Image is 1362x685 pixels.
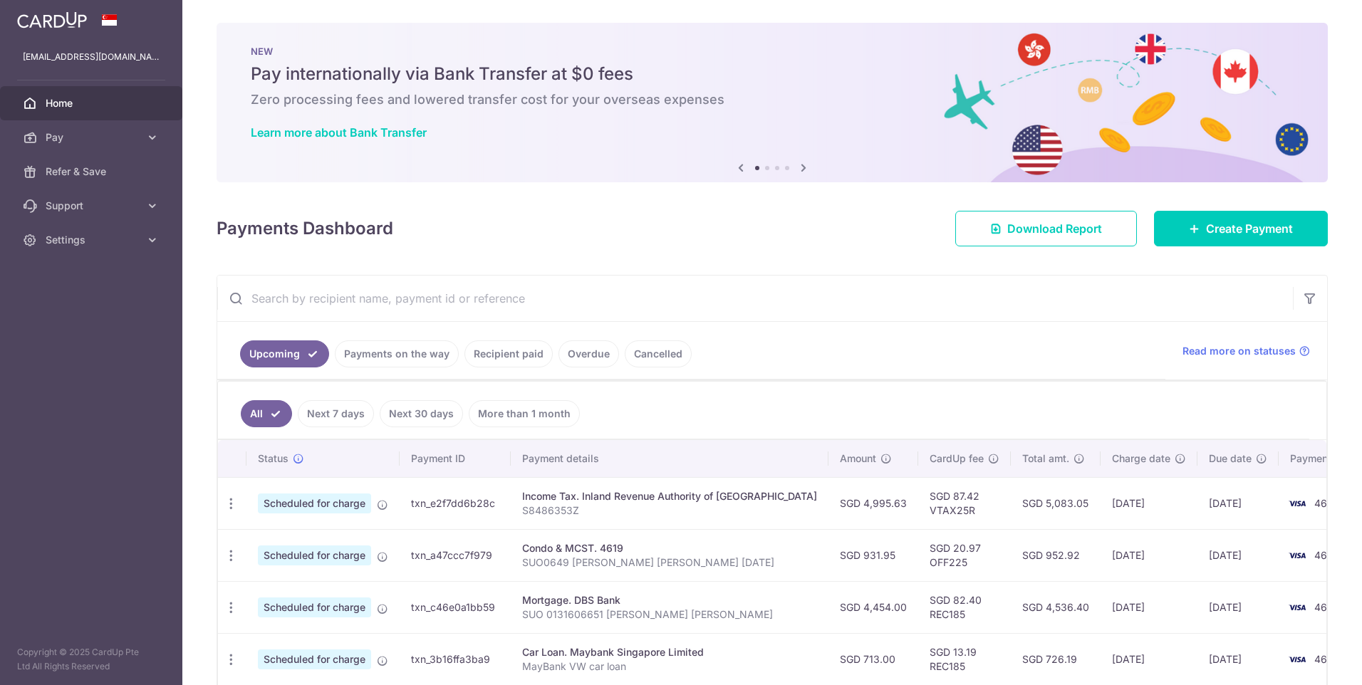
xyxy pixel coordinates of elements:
[522,645,817,659] div: Car Loan. Maybank Singapore Limited
[258,545,371,565] span: Scheduled for charge
[17,11,87,28] img: CardUp
[400,529,511,581] td: txn_a47ccc7f979
[217,216,393,241] h4: Payments Dashboard
[1206,220,1293,237] span: Create Payment
[511,440,828,477] th: Payment details
[1101,633,1197,685] td: [DATE]
[1283,547,1311,564] img: Bank Card
[1101,529,1197,581] td: [DATE]
[241,400,292,427] a: All
[522,541,817,555] div: Condo & MCST. 4619
[217,23,1328,182] img: Bank transfer banner
[522,489,817,503] div: Income Tax. Inland Revenue Authority of [GEOGRAPHIC_DATA]
[828,529,918,581] td: SGD 931.95
[298,400,374,427] a: Next 7 days
[217,276,1293,321] input: Search by recipient name, payment id or reference
[1011,581,1101,633] td: SGD 4,536.40
[1283,599,1311,616] img: Bank Card
[828,633,918,685] td: SGD 713.00
[522,503,817,518] p: S8486353Z
[251,46,1294,57] p: NEW
[828,477,918,529] td: SGD 4,995.63
[955,211,1137,246] a: Download Report
[1154,211,1328,246] a: Create Payment
[1101,581,1197,633] td: [DATE]
[335,340,459,367] a: Payments on the way
[918,581,1011,633] td: SGD 82.40 REC185
[522,659,817,674] p: MayBank VW car loan
[46,130,140,145] span: Pay
[1197,581,1279,633] td: [DATE]
[46,96,140,110] span: Home
[46,233,140,247] span: Settings
[258,597,371,617] span: Scheduled for charge
[464,340,553,367] a: Recipient paid
[1182,344,1310,358] a: Read more on statuses
[1314,601,1340,613] span: 4666
[625,340,692,367] a: Cancelled
[558,340,619,367] a: Overdue
[1197,477,1279,529] td: [DATE]
[400,477,511,529] td: txn_e2f7dd6b28c
[46,164,140,179] span: Refer & Save
[522,607,817,622] p: SUO 0131606651 [PERSON_NAME] [PERSON_NAME]
[400,440,511,477] th: Payment ID
[1314,549,1340,561] span: 4666
[918,477,1011,529] td: SGD 87.42 VTAX25R
[469,400,580,427] a: More than 1 month
[400,581,511,633] td: txn_c46e0a1bb59
[1112,451,1170,466] span: Charge date
[1011,529,1101,581] td: SGD 952.92
[840,451,876,466] span: Amount
[1283,495,1311,512] img: Bank Card
[1271,642,1348,678] iframe: Opens a widget where you can find more information
[522,555,817,570] p: SUO0649 [PERSON_NAME] [PERSON_NAME] [DATE]
[1007,220,1102,237] span: Download Report
[1011,477,1101,529] td: SGD 5,083.05
[1314,497,1340,509] span: 4666
[1022,451,1069,466] span: Total amt.
[1197,633,1279,685] td: [DATE]
[251,91,1294,108] h6: Zero processing fees and lowered transfer cost for your overseas expenses
[828,581,918,633] td: SGD 4,454.00
[380,400,463,427] a: Next 30 days
[251,63,1294,85] h5: Pay internationally via Bank Transfer at $0 fees
[1101,477,1197,529] td: [DATE]
[1182,344,1296,358] span: Read more on statuses
[918,529,1011,581] td: SGD 20.97 OFF225
[258,649,371,669] span: Scheduled for charge
[1197,529,1279,581] td: [DATE]
[258,451,288,466] span: Status
[258,493,371,513] span: Scheduled for charge
[522,593,817,607] div: Mortgage. DBS Bank
[1209,451,1252,466] span: Due date
[930,451,984,466] span: CardUp fee
[46,199,140,213] span: Support
[240,340,329,367] a: Upcoming
[251,125,427,140] a: Learn more about Bank Transfer
[1011,633,1101,685] td: SGD 726.19
[918,633,1011,685] td: SGD 13.19 REC185
[23,50,160,64] p: [EMAIL_ADDRESS][DOMAIN_NAME]
[400,633,511,685] td: txn_3b16ffa3ba9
